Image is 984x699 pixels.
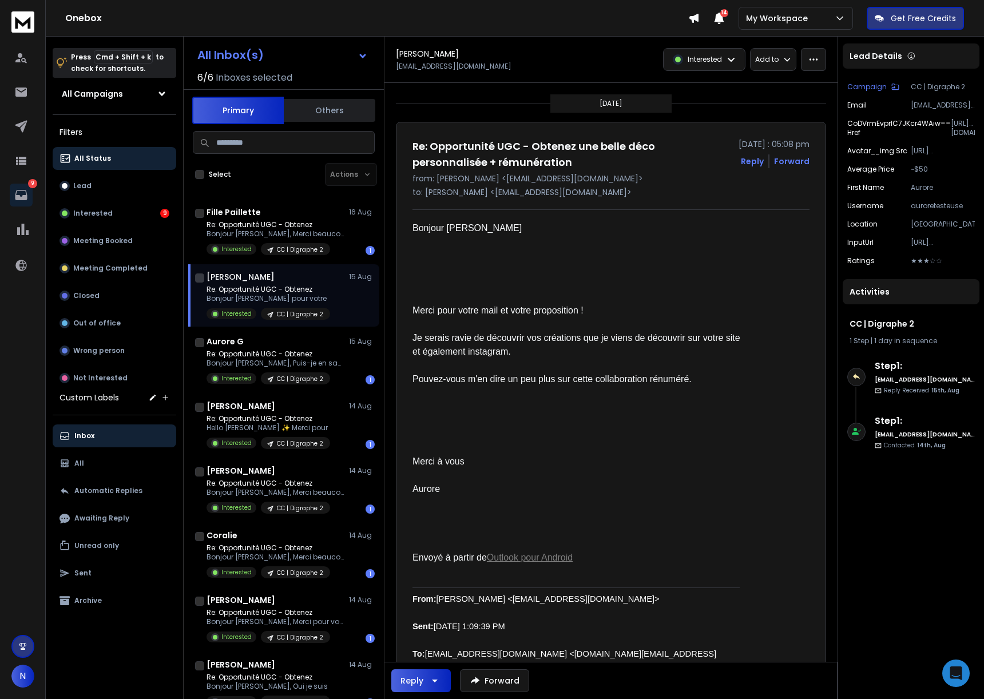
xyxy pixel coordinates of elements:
[911,256,975,265] p: ★★★☆☆
[875,359,975,373] h6: Step 1 :
[911,82,975,92] p: CC | Digraphe 2
[207,229,344,239] p: Bonjour [PERSON_NAME], Merci beaucoup pour
[277,375,323,383] p: CC | Digraphe 2
[53,479,176,502] button: Automatic Replies
[94,50,153,63] span: Cmd + Shift + k
[11,11,34,33] img: logo
[53,147,176,170] button: All Status
[412,551,747,565] div: Envoyé à partir de
[284,98,375,123] button: Others
[366,246,375,255] div: 1
[71,51,164,74] p: Press to check for shortcuts.
[207,488,344,497] p: Bonjour [PERSON_NAME], Merci beaucoup pour
[911,146,975,156] p: [URL][DOMAIN_NAME]
[396,48,459,59] h1: [PERSON_NAME]
[53,257,176,280] button: Meeting Completed
[277,245,323,254] p: CC | Digraphe 2
[366,375,375,384] div: 1
[847,220,878,229] p: location
[207,271,275,283] h1: [PERSON_NAME]
[741,156,764,167] button: Reply
[847,165,894,174] p: average price
[74,541,119,550] p: Unread only
[850,50,902,62] p: Lead Details
[53,82,176,105] button: All Campaigns
[53,367,176,390] button: Not Interested
[412,221,747,235] div: Bonjour [PERSON_NAME]
[884,441,946,450] p: Contacted
[160,209,169,218] div: 9
[874,336,937,345] span: 1 day in sequence
[349,337,375,346] p: 15 Aug
[10,184,33,206] a: 9
[366,569,375,578] div: 1
[412,372,747,386] div: Pouvez-vous m'en dire un peu plus sur cette collaboration rénuméré.
[891,13,956,24] p: Get Free Credits
[349,402,375,411] p: 14 Aug
[911,165,975,174] p: ~$50
[188,43,377,66] button: All Inbox(s)
[62,88,123,100] h1: All Campaigns
[74,596,102,605] p: Archive
[53,589,176,612] button: Archive
[53,452,176,475] button: All
[73,264,148,273] p: Meeting Completed
[11,665,34,688] button: N
[774,156,810,167] div: Forward
[277,504,323,513] p: CC | Digraphe 2
[847,146,907,156] p: Avatar__img src
[688,55,722,64] p: Interested
[843,279,979,304] div: Activities
[73,209,113,218] p: Interested
[74,154,111,163] p: All Status
[73,291,100,300] p: Closed
[53,424,176,447] button: Inbox
[74,459,84,468] p: All
[74,514,129,523] p: Awaiting Reply
[277,439,323,448] p: CC | Digraphe 2
[917,441,946,450] span: 14th, Aug
[53,562,176,585] button: Sent
[53,124,176,140] h3: Filters
[74,486,142,495] p: Automatic Replies
[277,633,323,642] p: CC | Digraphe 2
[53,312,176,335] button: Out of office
[65,11,688,25] h1: Onebox
[850,318,973,329] h1: CC | Digraphe 2
[73,374,128,383] p: Not Interested
[221,245,252,253] p: Interested
[412,331,747,359] div: Je serais ravie de découvrir vos créations que je viens de découvrir sur votre site et également ...
[951,119,975,137] p: [URL][DOMAIN_NAME]
[412,482,747,496] div: Aurore
[53,507,176,530] button: Awaiting Reply
[207,659,275,670] h1: [PERSON_NAME]
[884,386,959,395] p: Reply Received
[73,236,133,245] p: Meeting Booked
[216,71,292,85] h3: Inboxes selected
[207,479,344,488] p: Re: Opportunité UGC - Obtenez
[207,414,330,423] p: Re: Opportunité UGC - Obtenez
[53,534,176,557] button: Unread only
[349,531,375,540] p: 14 Aug
[911,101,975,110] p: [EMAIL_ADDRESS][DOMAIN_NAME]
[847,238,874,247] p: inputUrl
[221,374,252,383] p: Interested
[53,339,176,362] button: Wrong person
[221,309,252,318] p: Interested
[207,594,275,606] h1: [PERSON_NAME]
[847,201,883,211] p: username
[391,669,451,692] button: Reply
[850,336,973,345] div: |
[277,569,323,577] p: CC | Digraphe 2
[349,208,375,217] p: 16 Aug
[207,359,344,368] p: Bonjour [PERSON_NAME], Puis-je en savoir
[412,138,732,170] h1: Re: Opportunité UGC - Obtenez une belle déco personnalisée + rémunération
[847,256,875,265] p: Ratings
[207,206,261,218] h1: Fille Paillette
[53,202,176,225] button: Interested9
[197,49,264,61] h1: All Inbox(s)
[73,181,92,190] p: Lead
[277,310,323,319] p: CC | Digraphe 2
[600,99,622,108] p: [DATE]
[349,660,375,669] p: 14 Aug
